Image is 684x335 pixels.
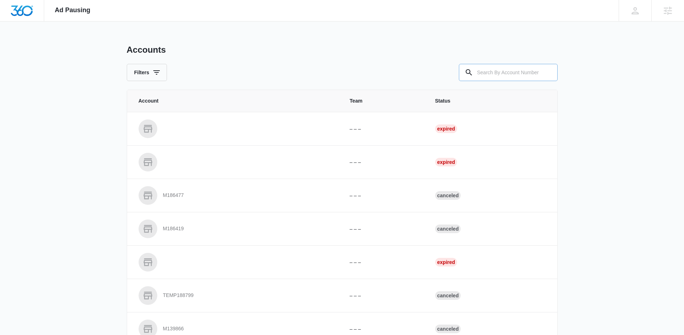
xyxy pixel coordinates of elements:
p: – – – [350,325,418,333]
p: M186419 [163,225,184,232]
span: Team [350,97,418,105]
div: Expired [435,158,457,166]
div: Canceled [435,291,461,300]
span: Ad Pausing [55,6,90,14]
p: – – – [350,225,418,233]
p: M186477 [163,192,184,199]
p: – – – [350,192,418,199]
div: Expired [435,124,457,133]
div: Canceled [435,225,461,233]
input: Search By Account Number [459,64,558,81]
a: M186477 [139,186,332,205]
p: TEMP188799 [163,292,194,299]
div: Expired [435,258,457,266]
h1: Accounts [127,44,166,55]
a: TEMP188799 [139,286,332,305]
p: – – – [350,125,418,133]
p: M139866 [163,325,184,332]
div: Canceled [435,325,461,333]
p: – – – [350,159,418,166]
p: – – – [350,292,418,299]
span: Account [139,97,332,105]
span: Status [435,97,546,105]
a: M186419 [139,220,332,238]
div: Canceled [435,191,461,200]
p: – – – [350,259,418,266]
button: Filters [127,64,167,81]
